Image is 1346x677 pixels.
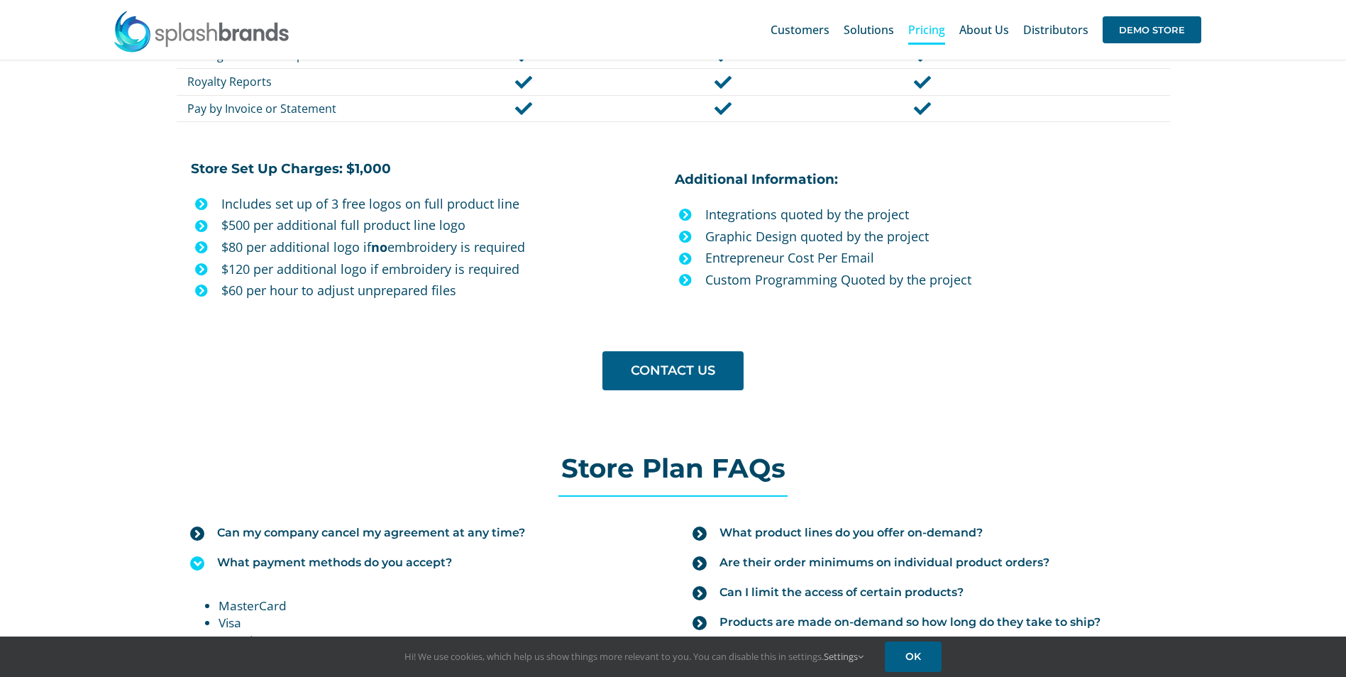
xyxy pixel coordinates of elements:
span: Pricing [908,24,945,35]
p: $500 per additional full product line logo [221,214,664,236]
span: What product lines do you offer on-demand? [719,525,983,541]
a: Settings [824,650,864,663]
span: Distributors [1023,24,1088,35]
p: Entrepreneur Cost Per Email [705,247,1169,269]
span: Solutions [844,24,894,35]
span: About Us [959,24,1009,35]
p: Includes set up of 3 free logos on full product line [221,193,664,215]
a: Can my company cancel my agreement at any time? [190,518,653,548]
p: Pay by Invoice or Statement [187,101,422,116]
a: Distributors [1023,7,1088,53]
a: Can I limit the access of certain products? [693,578,1155,607]
li: Visa [219,614,653,631]
span: DEMO STORE [1103,16,1201,43]
span: What payment methods do you accept? [217,555,452,571]
p: $80 per additional logo if embroidery is required [221,236,664,258]
strong: Additional Information: [675,171,838,187]
span: Customers [771,24,829,35]
nav: Main Menu Sticky [771,7,1201,53]
p: Custom Programming Quoted by the project [705,269,1169,291]
p: $60 per hour to adjust unprepared files [221,280,664,302]
h2: Store Plan FAQs [176,454,1169,483]
a: CONTACT US [602,351,744,390]
p: $120 per additional logo if embroidery is required [221,258,664,280]
span: CONTACT US [631,363,715,378]
a: What payment methods do you accept? [190,548,653,578]
li: MasterCard [219,597,653,614]
a: DEMO STORE [1103,7,1201,53]
span: Products are made on-demand so how long do they take to ship? [719,615,1100,630]
a: Products are made on-demand so how long do they take to ship? [693,607,1155,637]
a: Customers [771,7,829,53]
p: Graphic Design quoted by the project [705,226,1169,248]
a: Pricing [908,7,945,53]
span: Can I limit the access of certain products? [719,585,964,600]
li: American Express [219,632,653,649]
p: Integrations quoted by the project [705,204,1169,226]
span: Can my company cancel my agreement at any time? [217,525,525,541]
p: Royalty Reports [187,74,422,89]
b: no [371,238,387,255]
a: OK [885,642,942,672]
a: Are their order minimums on individual product orders? [693,548,1155,578]
strong: Store Set Up Charges: $1,000 [191,160,391,177]
a: What product lines do you offer on-demand? [693,518,1155,548]
img: SplashBrands.com Logo [113,10,290,53]
span: Are their order minimums on individual product orders? [719,555,1049,571]
span: Hi! We use cookies, which help us show things more relevant to you. You can disable this in setti... [404,650,864,663]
